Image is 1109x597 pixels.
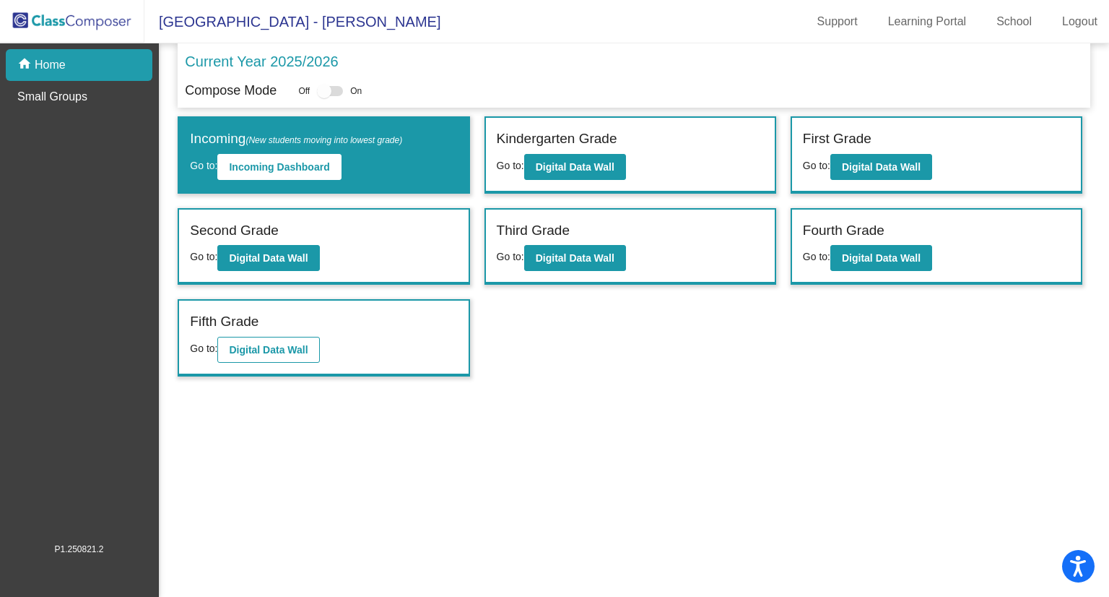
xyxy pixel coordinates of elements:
b: Digital Data Wall [229,252,308,264]
p: Small Groups [17,88,87,106]
label: First Grade [803,129,871,150]
b: Digital Data Wall [842,252,921,264]
span: (New students moving into lowest grade) [245,135,402,145]
b: Digital Data Wall [229,344,308,356]
span: Off [298,85,310,98]
p: Compose Mode [185,81,277,100]
label: Incoming [190,129,402,150]
mat-icon: home [17,56,35,74]
p: Current Year 2025/2026 [185,51,338,72]
a: Support [806,10,869,33]
b: Digital Data Wall [536,252,614,264]
a: School [985,10,1043,33]
button: Digital Data Wall [830,245,932,271]
span: On [350,85,362,98]
button: Digital Data Wall [217,245,319,271]
label: Fourth Grade [803,220,884,241]
button: Incoming Dashboard [217,154,341,180]
label: Fifth Grade [190,312,258,332]
label: Kindergarten Grade [497,129,617,150]
button: Digital Data Wall [524,154,626,180]
a: Learning Portal [877,10,978,33]
span: Go to: [803,251,830,262]
button: Digital Data Wall [217,337,319,363]
label: Second Grade [190,220,279,241]
b: Digital Data Wall [536,161,614,173]
p: Home [35,56,66,74]
b: Incoming Dashboard [229,161,329,173]
b: Digital Data Wall [842,161,921,173]
span: Go to: [190,251,217,262]
span: Go to: [803,160,830,171]
span: Go to: [190,343,217,354]
span: [GEOGRAPHIC_DATA] - [PERSON_NAME] [144,10,440,33]
a: Logout [1051,10,1109,33]
span: Go to: [497,160,524,171]
span: Go to: [190,160,217,171]
button: Digital Data Wall [830,154,932,180]
label: Third Grade [497,220,570,241]
button: Digital Data Wall [524,245,626,271]
span: Go to: [497,251,524,262]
